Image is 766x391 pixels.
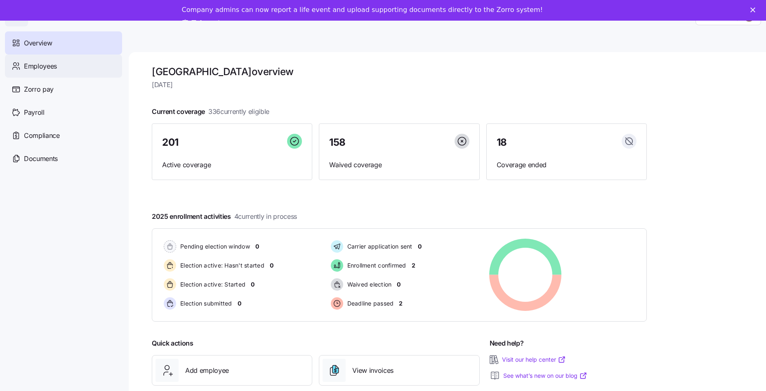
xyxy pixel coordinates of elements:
[329,160,469,170] span: Waived coverage
[345,299,394,308] span: Deadline passed
[412,261,415,270] span: 2
[345,261,406,270] span: Enrollment confirmed
[345,280,392,289] span: Waived election
[503,372,587,380] a: See what’s new on our blog
[178,242,250,251] span: Pending election window
[24,130,60,141] span: Compliance
[5,55,122,78] a: Employees
[345,242,412,251] span: Carrier application sent
[255,242,259,251] span: 0
[399,299,403,308] span: 2
[178,280,245,289] span: Election active: Started
[152,80,647,90] span: [DATE]
[152,338,193,348] span: Quick actions
[352,365,394,376] span: View invoices
[270,261,273,270] span: 0
[24,154,58,164] span: Documents
[5,124,122,147] a: Compliance
[397,280,401,289] span: 0
[24,84,54,95] span: Zorro pay
[5,147,122,170] a: Documents
[178,299,232,308] span: Election submitted
[502,355,566,364] a: Visit our help center
[5,31,122,55] a: Overview
[185,365,229,376] span: Add employee
[152,211,297,222] span: 2025 enrollment activities
[418,242,422,251] span: 0
[152,107,269,117] span: Current coverage
[182,19,233,28] a: Take a tour
[5,101,122,124] a: Payroll
[490,338,524,348] span: Need help?
[24,107,45,118] span: Payroll
[182,6,543,14] div: Company admins can now report a life event and upload supporting documents directly to the Zorro ...
[178,261,264,270] span: Election active: Hasn't started
[497,160,636,170] span: Coverage ended
[329,137,346,147] span: 158
[5,78,122,101] a: Zorro pay
[251,280,255,289] span: 0
[162,160,302,170] span: Active coverage
[497,137,507,147] span: 18
[152,65,647,78] h1: [GEOGRAPHIC_DATA] overview
[750,7,759,12] div: Close
[24,38,52,48] span: Overview
[234,211,297,222] span: 4 currently in process
[238,299,241,308] span: 0
[24,61,57,71] span: Employees
[162,137,179,147] span: 201
[208,107,269,117] span: 336 currently eligible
